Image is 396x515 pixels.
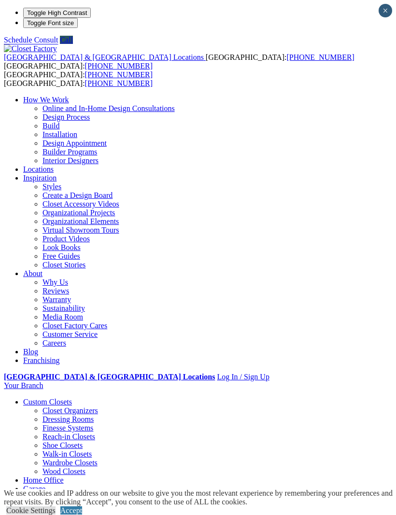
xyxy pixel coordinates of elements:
[42,450,92,458] a: Walk-in Closets
[42,226,119,234] a: Virtual Showroom Tours
[42,313,83,321] a: Media Room
[42,467,85,475] a: Wood Closets
[42,156,99,165] a: Interior Designers
[85,62,153,70] a: [PHONE_NUMBER]
[42,321,107,330] a: Closet Factory Cares
[42,441,83,449] a: Shoe Closets
[85,79,153,87] a: [PHONE_NUMBER]
[4,373,215,381] a: [GEOGRAPHIC_DATA] & [GEOGRAPHIC_DATA] Locations
[42,287,69,295] a: Reviews
[4,36,58,44] a: Schedule Consult
[42,406,98,415] a: Closet Organizers
[42,278,68,286] a: Why Us
[27,9,87,16] span: Toggle High Contrast
[42,252,80,260] a: Free Guides
[42,130,77,139] a: Installation
[4,70,153,87] span: [GEOGRAPHIC_DATA]: [GEOGRAPHIC_DATA]:
[4,53,354,70] span: [GEOGRAPHIC_DATA]: [GEOGRAPHIC_DATA]:
[42,122,60,130] a: Build
[42,200,119,208] a: Closet Accessory Videos
[23,485,45,493] a: Garage
[42,113,90,121] a: Design Process
[23,96,69,104] a: How We Work
[42,243,81,251] a: Look Books
[4,489,396,506] div: We use cookies and IP address on our website to give you the most relevant experience by remember...
[42,148,97,156] a: Builder Programs
[23,476,64,484] a: Home Office
[42,139,107,147] a: Design Appointment
[60,36,73,44] a: Call
[23,8,91,18] button: Toggle High Contrast
[286,53,354,61] a: [PHONE_NUMBER]
[23,18,78,28] button: Toggle Font size
[42,235,90,243] a: Product Videos
[23,356,60,364] a: Franchising
[4,53,204,61] span: [GEOGRAPHIC_DATA] & [GEOGRAPHIC_DATA] Locations
[42,295,71,304] a: Warranty
[42,182,61,191] a: Styles
[23,165,54,173] a: Locations
[42,339,66,347] a: Careers
[4,381,43,390] a: Your Branch
[23,348,38,356] a: Blog
[42,330,98,338] a: Customer Service
[42,217,119,225] a: Organizational Elements
[42,209,115,217] a: Organizational Projects
[4,53,206,61] a: [GEOGRAPHIC_DATA] & [GEOGRAPHIC_DATA] Locations
[42,415,94,423] a: Dressing Rooms
[42,261,85,269] a: Closet Stories
[27,19,74,27] span: Toggle Font size
[85,70,153,79] a: [PHONE_NUMBER]
[23,398,72,406] a: Custom Closets
[42,432,95,441] a: Reach-in Closets
[42,424,93,432] a: Finesse Systems
[6,506,56,515] a: Cookie Settings
[217,373,269,381] a: Log In / Sign Up
[60,506,82,515] a: Accept
[23,269,42,278] a: About
[42,104,175,112] a: Online and In-Home Design Consultations
[23,174,57,182] a: Inspiration
[4,44,57,53] img: Closet Factory
[379,4,392,17] button: Close
[42,191,113,199] a: Create a Design Board
[42,304,85,312] a: Sustainability
[42,459,98,467] a: Wardrobe Closets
